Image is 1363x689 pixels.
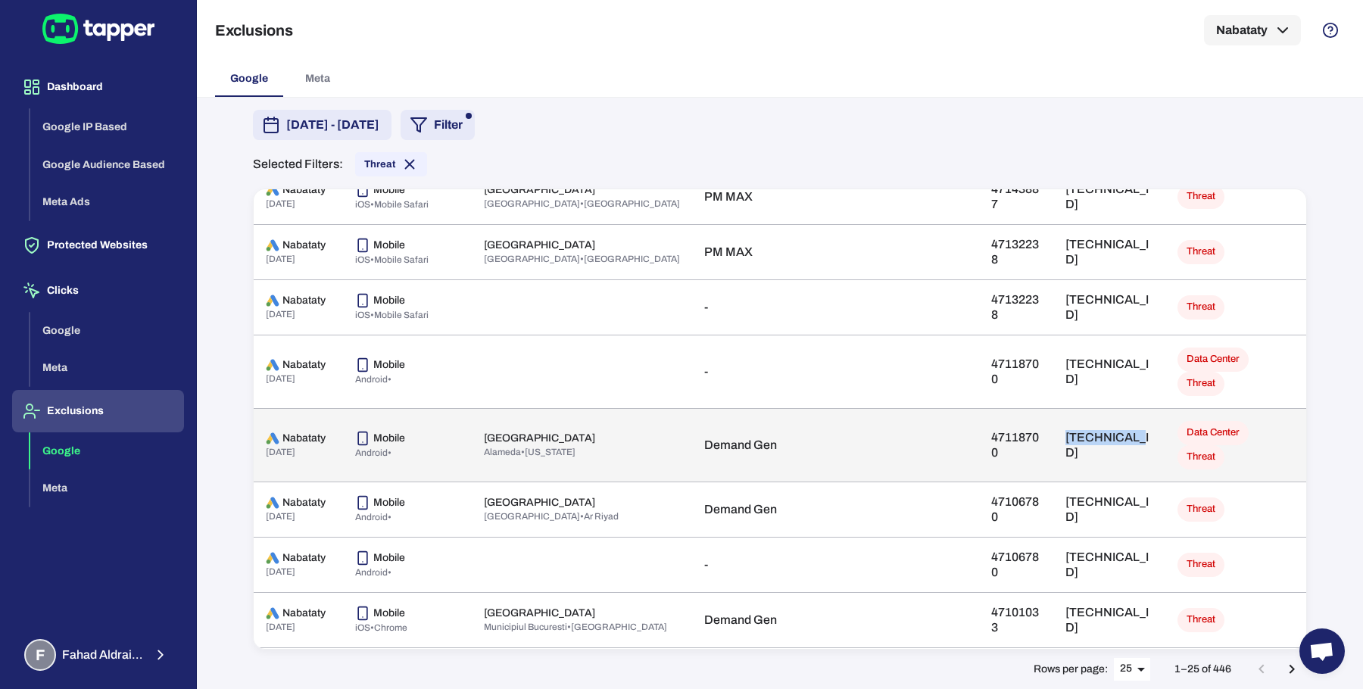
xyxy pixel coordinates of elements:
[253,110,391,140] button: [DATE] - [DATE]
[1065,494,1153,525] p: [TECHNICAL_ID]
[1174,662,1231,676] p: 1–25 of 446
[373,238,405,252] p: Mobile
[30,312,184,350] button: Google
[364,158,395,170] span: Threat
[373,606,405,620] p: Mobile
[266,198,295,209] span: [DATE]
[991,357,1041,387] p: 47118700
[991,430,1041,460] p: 47118700
[373,496,405,510] p: Mobile
[282,432,326,445] p: Nabataty
[355,374,391,385] span: Android •
[704,438,967,453] p: Demand Gen
[12,238,184,251] a: Protected Websites
[1065,357,1153,387] p: [TECHNICAL_ID]
[282,294,326,307] p: Nabataty
[282,358,326,372] p: Nabataty
[1177,450,1224,463] span: Threat
[30,146,184,184] button: Google Audience Based
[373,183,405,197] p: Mobile
[704,613,967,628] p: Demand Gen
[1177,613,1224,626] span: Threat
[30,157,184,170] a: Google Audience Based
[30,323,184,335] a: Google
[1034,662,1108,676] p: Rows per page:
[484,496,595,510] p: [GEOGRAPHIC_DATA]
[305,72,330,86] span: Meta
[991,605,1041,635] p: 47101033
[704,245,967,260] p: PM MAX
[12,633,184,677] button: FFahad Aldraiaan
[12,66,184,108] button: Dashboard
[30,108,184,146] button: Google IP Based
[1065,237,1153,267] p: [TECHNICAL_ID]
[991,494,1041,525] p: 47106780
[1065,550,1153,580] p: [TECHNICAL_ID]
[484,254,680,264] span: [GEOGRAPHIC_DATA] • [GEOGRAPHIC_DATA]
[1065,430,1153,460] p: [TECHNICAL_ID]
[704,364,967,379] p: -
[401,110,475,140] button: Filter
[282,606,326,620] p: Nabataty
[253,157,343,172] p: Selected Filters:
[30,120,184,132] a: Google IP Based
[266,622,295,632] span: [DATE]
[1299,628,1345,674] div: Open chat
[373,432,405,445] p: Mobile
[484,432,595,445] p: [GEOGRAPHIC_DATA]
[373,294,405,307] p: Mobile
[704,502,967,517] p: Demand Gen
[12,224,184,267] button: Protected Websites
[484,238,595,252] p: [GEOGRAPHIC_DATA]
[484,606,595,620] p: [GEOGRAPHIC_DATA]
[282,551,326,565] p: Nabataty
[24,639,56,671] div: F
[30,360,184,373] a: Meta
[1177,426,1249,439] span: Data Center
[1177,503,1224,516] span: Threat
[704,189,967,204] p: PM MAX
[484,447,575,457] span: Alameda • [US_STATE]
[1177,301,1224,313] span: Threat
[12,390,184,432] button: Exclusions
[991,292,1041,323] p: 47132238
[12,270,184,312] button: Clicks
[62,647,143,662] span: Fahad Aldraiaan
[373,551,405,565] p: Mobile
[30,195,184,207] a: Meta Ads
[282,238,326,252] p: Nabataty
[12,79,184,92] a: Dashboard
[286,116,379,134] span: [DATE] - [DATE]
[1114,658,1150,680] div: 25
[484,183,595,197] p: [GEOGRAPHIC_DATA]
[30,443,184,456] a: Google
[484,622,667,632] span: Municipiul Bucuresti • [GEOGRAPHIC_DATA]
[30,469,184,507] button: Meta
[266,373,295,384] span: [DATE]
[1065,605,1153,635] p: [TECHNICAL_ID]
[1177,353,1249,366] span: Data Center
[355,310,429,320] span: iOS • Mobile Safari
[1065,182,1153,212] p: [TECHNICAL_ID]
[1065,292,1153,323] p: [TECHNICAL_ID]
[266,511,295,522] span: [DATE]
[30,183,184,221] button: Meta Ads
[991,237,1041,267] p: 47132238
[30,432,184,470] button: Google
[266,566,295,577] span: [DATE]
[12,283,184,296] a: Clicks
[991,550,1041,580] p: 47106780
[355,254,429,265] span: iOS • Mobile Safari
[991,182,1041,212] p: 47143887
[12,404,184,416] a: Exclusions
[266,254,295,264] span: [DATE]
[215,21,293,39] h5: Exclusions
[355,447,391,458] span: Android •
[355,152,427,176] div: Threat
[1277,654,1307,684] button: Go to next page
[484,511,619,522] span: [GEOGRAPHIC_DATA] • Ar Riyad
[30,481,184,494] a: Meta
[1177,377,1224,390] span: Threat
[484,198,680,209] span: [GEOGRAPHIC_DATA] • [GEOGRAPHIC_DATA]
[355,512,391,522] span: Android •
